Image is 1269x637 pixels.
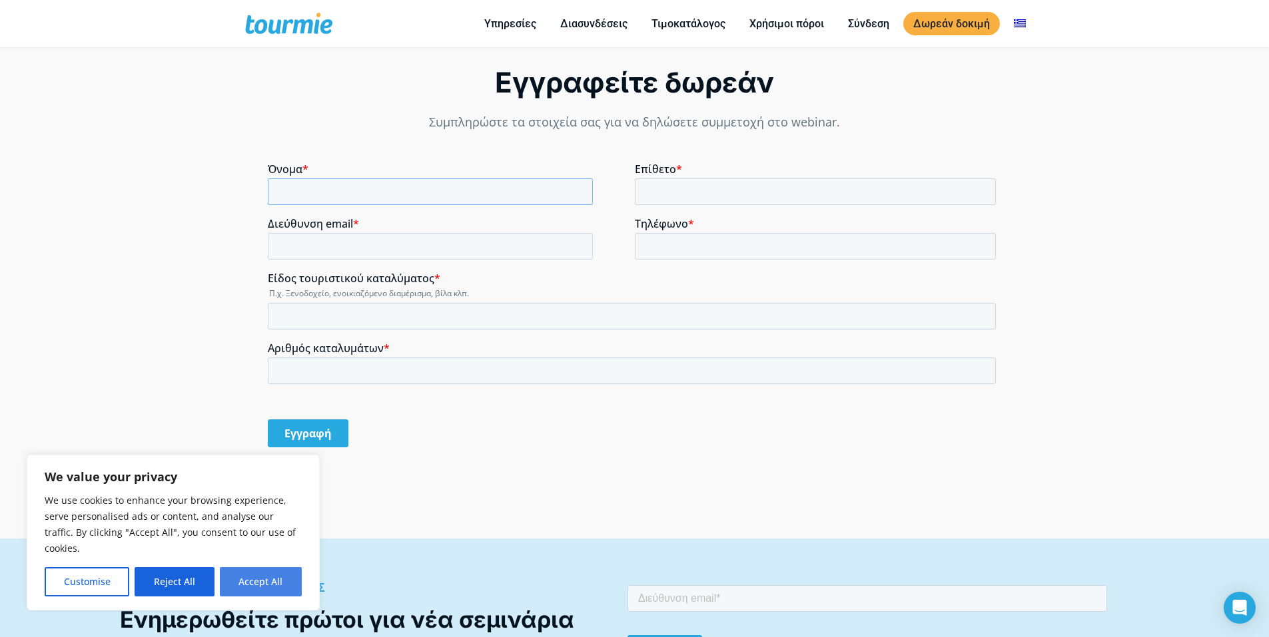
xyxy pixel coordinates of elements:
[45,493,302,556] p: We use cookies to enhance your browsing experience, serve personalised ads or content, and analys...
[45,567,129,596] button: Customise
[268,65,1001,101] div: Εγγραφείτε δωρεάν
[641,15,735,32] a: Τιμοκατάλογος
[739,15,834,32] a: Χρήσιμοι πόροι
[550,15,637,32] a: Διασυνδέσεις
[1004,15,1036,32] a: Αλλαγή σε
[367,54,420,69] span: Τηλέφωνο
[268,113,1001,131] p: Συμπληρώστε τα στοιχεία σας για να δηλώσετε συμμετοχή στο webinar.
[903,12,1000,35] a: Δωρεάν δοκιμή
[1224,592,1256,624] div: Open Intercom Messenger
[268,162,1001,459] iframe: Form 1
[474,15,546,32] a: Υπηρεσίες
[220,567,302,596] button: Accept All
[838,15,899,32] a: Σύνδεση
[135,567,214,596] button: Reject All
[45,469,302,485] p: We value your privacy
